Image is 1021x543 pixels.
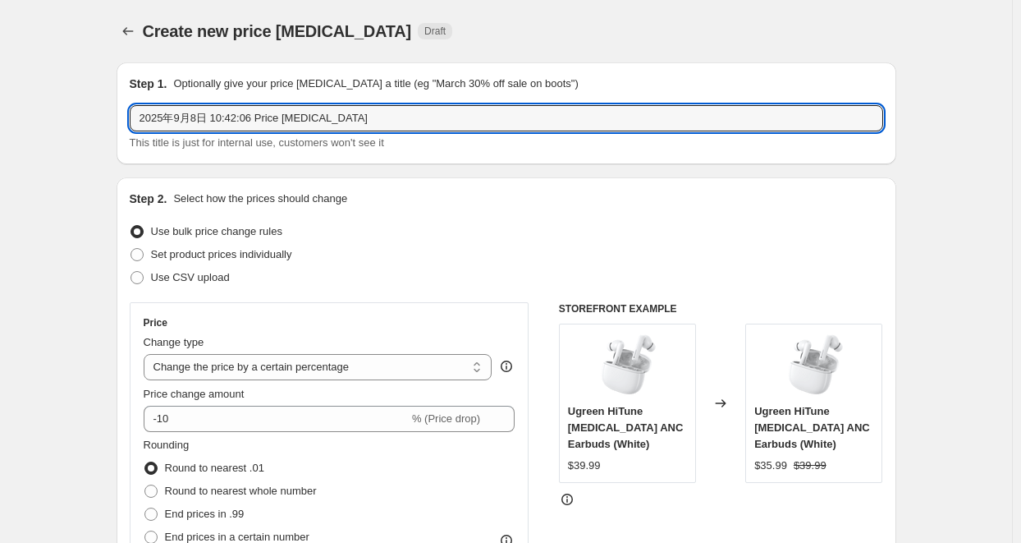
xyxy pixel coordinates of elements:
h6: STOREFRONT EXAMPLE [559,302,883,315]
span: Round to nearest whole number [165,485,317,497]
p: Optionally give your price [MEDICAL_DATA] a title (eg "March 30% off sale on boots") [173,76,578,92]
input: 30% off holiday sale [130,105,883,131]
span: Use CSV upload [151,271,230,283]
div: help [498,358,515,375]
span: Change type [144,336,204,348]
span: Set product prices individually [151,248,292,260]
img: ugreen-hitune-t3-anc-earbuds-335008_80x.png [594,333,660,398]
span: % (Price drop) [412,412,480,425]
h2: Step 1. [130,76,167,92]
span: Ugreen HiTune [MEDICAL_DATA] ANC Earbuds (White) [568,405,684,450]
span: Price change amount [144,388,245,400]
span: Draft [424,25,446,38]
div: $35.99 [754,458,787,474]
div: $39.99 [568,458,601,474]
span: Use bulk price change rules [151,225,282,237]
h2: Step 2. [130,191,167,207]
span: Create new price [MEDICAL_DATA] [143,22,412,40]
img: ugreen-hitune-t3-anc-earbuds-335008_80x.png [781,333,847,398]
strike: $39.99 [794,458,826,474]
span: Ugreen HiTune [MEDICAL_DATA] ANC Earbuds (White) [754,405,870,450]
span: Rounding [144,439,190,451]
span: Round to nearest .01 [165,462,264,474]
span: End prices in a certain number [165,531,309,543]
p: Select how the prices should change [173,191,347,207]
span: End prices in .99 [165,508,245,520]
input: -15 [144,406,409,432]
span: This title is just for internal use, customers won't see it [130,136,384,149]
button: Price change jobs [117,20,140,43]
h3: Price [144,316,167,329]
